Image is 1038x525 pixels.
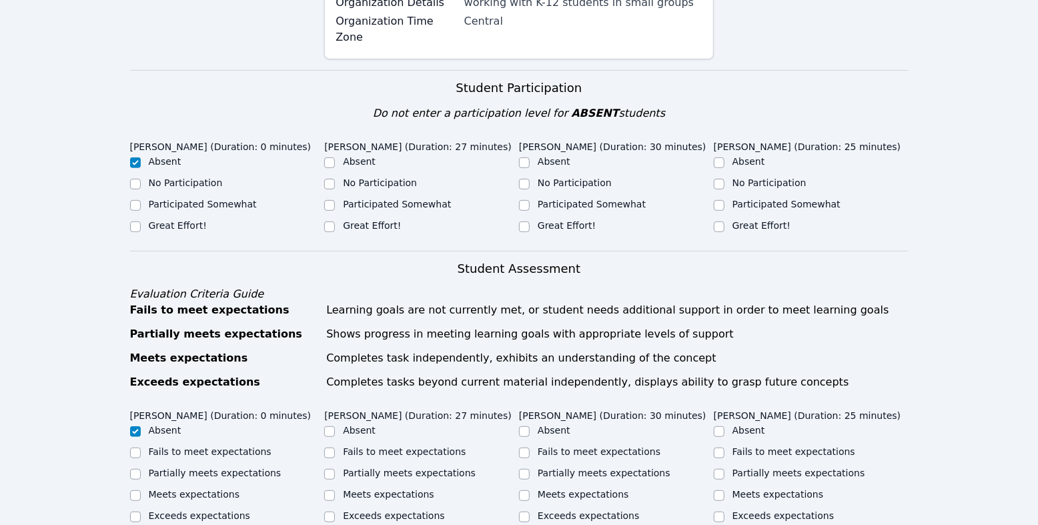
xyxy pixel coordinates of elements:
label: Participated Somewhat [149,199,257,209]
label: Great Effort! [149,220,207,231]
div: Evaluation Criteria Guide [130,286,909,302]
label: Absent [732,425,765,436]
label: Fails to meet expectations [732,446,855,457]
div: Shows progress in meeting learning goals with appropriate levels of support [326,326,908,342]
span: ABSENT [571,107,618,119]
legend: [PERSON_NAME] (Duration: 0 minutes) [130,404,312,424]
label: No Participation [149,177,223,188]
legend: [PERSON_NAME] (Duration: 25 minutes) [714,135,901,155]
div: Central [464,13,702,29]
label: Fails to meet expectations [149,446,272,457]
label: Fails to meet expectations [538,446,660,457]
label: Meets expectations [343,489,434,500]
label: Partially meets expectations [538,468,670,478]
label: Exceeds expectations [149,510,250,521]
label: No Participation [538,177,612,188]
div: Partially meets expectations [130,326,319,342]
label: Participated Somewhat [732,199,841,209]
label: Great Effort! [343,220,401,231]
label: Meets expectations [149,489,240,500]
label: Meets expectations [538,489,629,500]
label: Fails to meet expectations [343,446,466,457]
div: Do not enter a participation level for students [130,105,909,121]
label: Exceeds expectations [732,510,834,521]
label: Partially meets expectations [149,468,282,478]
label: Partially meets expectations [343,468,476,478]
legend: [PERSON_NAME] (Duration: 25 minutes) [714,404,901,424]
label: Absent [538,156,570,167]
label: Absent [343,425,376,436]
legend: [PERSON_NAME] (Duration: 27 minutes) [324,404,512,424]
div: Completes tasks beyond current material independently, displays ability to grasp future concepts [326,374,908,390]
label: Meets expectations [732,489,824,500]
div: Exceeds expectations [130,374,319,390]
legend: [PERSON_NAME] (Duration: 30 minutes) [519,404,706,424]
div: Meets expectations [130,350,319,366]
label: Absent [149,156,181,167]
label: Absent [732,156,765,167]
label: Absent [538,425,570,436]
label: Organization Time Zone [336,13,456,45]
div: Fails to meet expectations [130,302,319,318]
label: Partially meets expectations [732,468,865,478]
label: No Participation [732,177,807,188]
label: Exceeds expectations [343,510,444,521]
label: Exceeds expectations [538,510,639,521]
h3: Student Assessment [130,259,909,278]
legend: [PERSON_NAME] (Duration: 27 minutes) [324,135,512,155]
label: Absent [149,425,181,436]
label: No Participation [343,177,417,188]
label: Participated Somewhat [343,199,451,209]
label: Great Effort! [732,220,791,231]
label: Great Effort! [538,220,596,231]
label: Participated Somewhat [538,199,646,209]
legend: [PERSON_NAME] (Duration: 0 minutes) [130,135,312,155]
label: Absent [343,156,376,167]
div: Learning goals are not currently met, or student needs additional support in order to meet learni... [326,302,908,318]
div: Completes task independently, exhibits an understanding of the concept [326,350,908,366]
legend: [PERSON_NAME] (Duration: 30 minutes) [519,135,706,155]
h3: Student Participation [130,79,909,97]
